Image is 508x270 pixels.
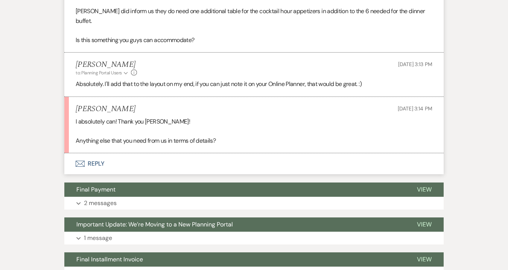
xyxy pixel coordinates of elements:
p: Absolutely. I'll add that to the layout on my end, if you can just note it on your Online Planner... [76,79,432,89]
h5: [PERSON_NAME] [76,60,137,69]
span: View [417,220,432,228]
p: 2 messages [84,198,117,208]
button: View [405,252,444,267]
button: Final Payment [64,183,405,197]
span: View [417,255,432,263]
button: Reply [64,153,444,174]
span: View [417,186,432,193]
p: 1 message [84,233,112,243]
button: Important Update: We’re Moving to a New Planning Portal [64,217,405,232]
span: Important Update: We’re Moving to a New Planning Portal [76,220,233,228]
p: Anything else that you need from us in terms of details? [76,136,432,146]
button: View [405,183,444,197]
button: View [405,217,444,232]
span: Final Payment [76,186,116,193]
p: I absolutely can! Thank you [PERSON_NAME]! [76,117,432,127]
button: Final Installment Invoice [64,252,405,267]
h5: [PERSON_NAME] [76,104,135,114]
p: Is this something you guys can accommodate? [76,35,432,45]
p: [PERSON_NAME] did inform us they do need one additional table for the cocktail hour appetizers in... [76,6,432,26]
button: to: Planning Portal Users [76,69,129,76]
span: Final Installment Invoice [76,255,143,263]
button: 1 message [64,232,444,244]
span: to: Planning Portal Users [76,70,122,76]
span: [DATE] 3:13 PM [398,61,432,68]
button: 2 messages [64,197,444,210]
span: [DATE] 3:14 PM [398,105,432,112]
